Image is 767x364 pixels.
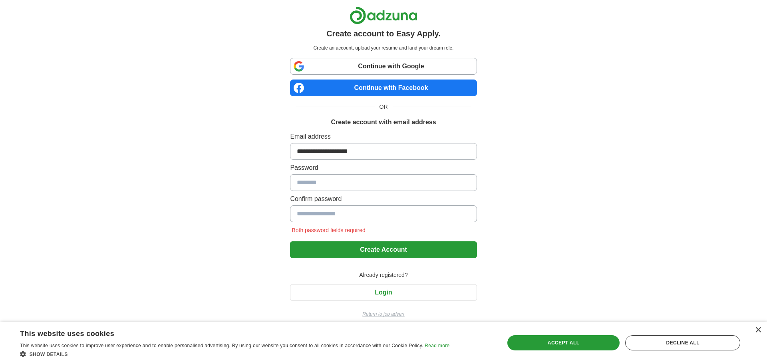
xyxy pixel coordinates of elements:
div: Close [755,327,761,333]
p: Create an account, upload your resume and land your dream role. [292,44,475,52]
div: Decline all [625,335,740,350]
a: Login [290,289,477,296]
div: Show details [20,350,449,358]
a: Continue with Google [290,58,477,75]
span: This website uses cookies to improve user experience and to enable personalised advertising. By u... [20,343,423,348]
button: Login [290,284,477,301]
img: Adzuna logo [350,6,417,24]
a: Read more, opens a new window [425,343,449,348]
h1: Create account with email address [331,117,436,127]
span: Already registered? [354,271,412,279]
h1: Create account to Easy Apply. [326,28,441,40]
a: Continue with Facebook [290,80,477,96]
label: Confirm password [290,194,477,204]
span: Both password fields required [290,227,367,233]
button: Create Account [290,241,477,258]
div: Accept all [507,335,620,350]
label: Password [290,163,477,173]
span: Show details [30,352,68,357]
span: OR [375,103,393,111]
a: Return to job advert [290,310,477,318]
div: This website uses cookies [20,326,429,338]
label: Email address [290,132,477,141]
